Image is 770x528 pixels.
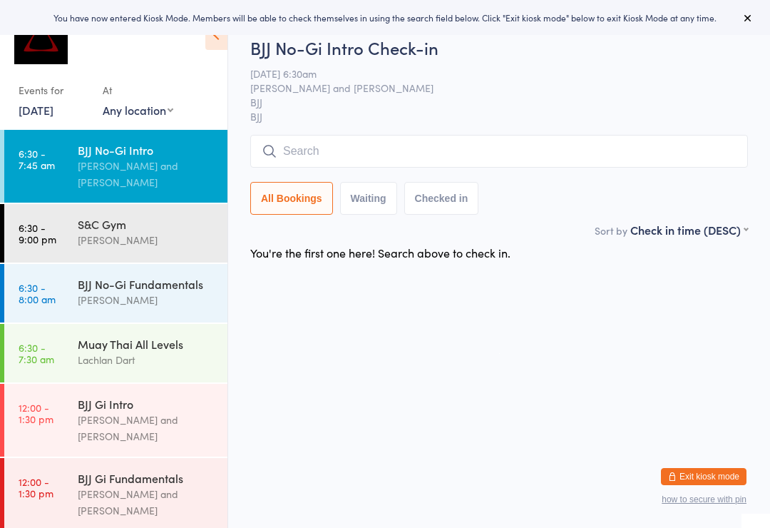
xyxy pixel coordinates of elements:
button: Exit kiosk mode [661,468,746,485]
div: You're the first one here! Search above to check in. [250,245,510,260]
a: 6:30 -7:30 amMuay Thai All LevelsLachlan Dart [4,324,227,382]
button: Checked in [404,182,479,215]
button: how to secure with pin [662,494,746,504]
div: You have now entered Kiosk Mode. Members will be able to check themselves in using the search fie... [23,11,747,24]
div: BJJ Gi Intro [78,396,215,412]
img: Dominance MMA Abbotsford [14,11,68,64]
div: Any location [103,102,173,118]
div: [PERSON_NAME] and [PERSON_NAME] [78,412,215,445]
div: BJJ No-Gi Intro [78,142,215,158]
span: BJJ [250,109,748,123]
div: [PERSON_NAME] and [PERSON_NAME] [78,158,215,191]
div: [PERSON_NAME] [78,292,215,308]
div: Lachlan Dart [78,352,215,368]
time: 6:30 - 8:00 am [19,282,56,305]
label: Sort by [595,223,627,238]
a: [DATE] [19,102,53,118]
div: S&C Gym [78,216,215,232]
a: 12:00 -1:30 pmBJJ Gi Intro[PERSON_NAME] and [PERSON_NAME] [4,384,227,457]
span: [PERSON_NAME] and [PERSON_NAME] [250,81,726,95]
div: BJJ Gi Fundamentals [78,470,215,486]
div: Check in time (DESC) [630,222,748,238]
time: 6:30 - 7:45 am [19,148,55,171]
a: 6:30 -7:45 amBJJ No-Gi Intro[PERSON_NAME] and [PERSON_NAME] [4,130,227,203]
div: Events for [19,78,88,102]
a: 6:30 -9:00 pmS&C Gym[PERSON_NAME] [4,204,227,263]
div: At [103,78,173,102]
input: Search [250,135,748,168]
div: Muay Thai All Levels [78,336,215,352]
h2: BJJ No-Gi Intro Check-in [250,36,748,59]
time: 12:00 - 1:30 pm [19,402,53,425]
time: 6:30 - 9:00 pm [19,222,56,245]
a: 6:30 -8:00 amBJJ No-Gi Fundamentals[PERSON_NAME] [4,264,227,323]
div: BJJ No-Gi Fundamentals [78,276,215,292]
button: Waiting [340,182,397,215]
div: [PERSON_NAME] and [PERSON_NAME] [78,486,215,519]
span: [DATE] 6:30am [250,66,726,81]
span: BJJ [250,95,726,109]
button: All Bookings [250,182,333,215]
time: 12:00 - 1:30 pm [19,476,53,499]
time: 6:30 - 7:30 am [19,342,54,365]
div: [PERSON_NAME] [78,232,215,248]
